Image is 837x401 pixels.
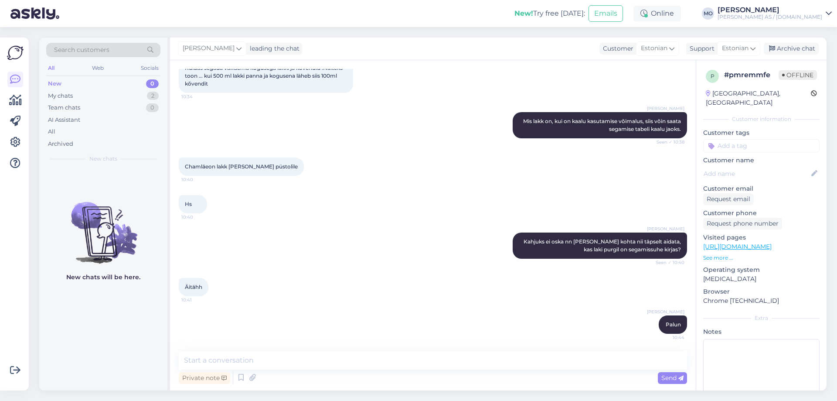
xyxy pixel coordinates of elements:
[703,139,820,152] input: Add a tag
[647,226,684,232] span: [PERSON_NAME]
[652,259,684,266] span: Seen ✓ 10:40
[666,321,681,328] span: Palun
[702,7,714,20] div: MO
[7,45,24,61] img: Askly Logo
[185,284,202,290] span: Äitähh
[48,103,80,112] div: Team chats
[703,314,820,322] div: Extra
[718,7,832,21] a: [PERSON_NAME][PERSON_NAME] AS / [DOMAIN_NAME]
[246,44,299,53] div: leading the chat
[703,193,754,205] div: Request email
[764,43,819,55] div: Archive chat
[633,6,681,21] div: Online
[647,308,684,315] span: [PERSON_NAME]
[181,93,214,100] span: 10:34
[641,44,667,53] span: Estonian
[523,118,682,132] span: Mis lakk on, kui on kaalu kasutamise võimalus, siis võin saata segamise tabeli kaalu jaoks.
[179,372,230,384] div: Private note
[514,8,585,19] div: Try free [DATE]:
[89,155,117,163] span: New chats
[704,169,810,178] input: Add name
[90,62,105,74] div: Web
[703,296,820,305] p: Chrome [TECHNICAL_ID]
[703,265,820,274] p: Operating system
[183,44,235,53] span: [PERSON_NAME]
[46,62,56,74] div: All
[703,184,820,193] p: Customer email
[524,238,682,253] span: Kahjuks ei oska nn [PERSON_NAME] kohta nii täpselt aidata, kas laki purgil on segamissuhe kirjas?
[703,128,820,137] p: Customer tags
[181,214,214,220] span: 10:40
[185,65,344,87] span: Kuidas segada väiksema kogusega lakki ja kõvendid .Näiteks toon ... kui 500 ml lakki panna ja kog...
[185,163,298,170] span: Chamläeon lakk [PERSON_NAME] püstolile
[703,156,820,165] p: Customer name
[54,45,109,55] span: Search customers
[146,103,159,112] div: 0
[185,201,192,207] span: Hs
[703,233,820,242] p: Visited pages
[652,139,684,145] span: Seen ✓ 10:38
[703,274,820,284] p: [MEDICAL_DATA]
[661,374,684,382] span: Send
[779,70,817,80] span: Offline
[48,79,61,88] div: New
[703,209,820,218] p: Customer phone
[686,44,715,53] div: Support
[514,9,533,17] b: New!
[39,186,167,265] img: No chats
[48,116,80,124] div: AI Assistant
[722,44,749,53] span: Estonian
[724,70,779,80] div: # pmremmfe
[181,297,214,303] span: 10:41
[703,115,820,123] div: Customer information
[711,73,715,79] span: p
[146,79,159,88] div: 0
[718,7,822,14] div: [PERSON_NAME]
[48,127,55,136] div: All
[703,218,782,230] div: Request phone number
[599,44,633,53] div: Customer
[703,243,772,250] a: [URL][DOMAIN_NAME]
[181,176,214,183] span: 10:40
[589,5,623,22] button: Emails
[703,327,820,336] p: Notes
[139,62,160,74] div: Socials
[48,92,73,100] div: My chats
[706,89,811,107] div: [GEOGRAPHIC_DATA], [GEOGRAPHIC_DATA]
[652,334,684,341] span: 10:44
[703,254,820,262] p: See more ...
[48,140,73,148] div: Archived
[147,92,159,100] div: 2
[647,105,684,112] span: [PERSON_NAME]
[66,273,140,282] p: New chats will be here.
[718,14,822,21] div: [PERSON_NAME] AS / [DOMAIN_NAME]
[703,287,820,296] p: Browser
